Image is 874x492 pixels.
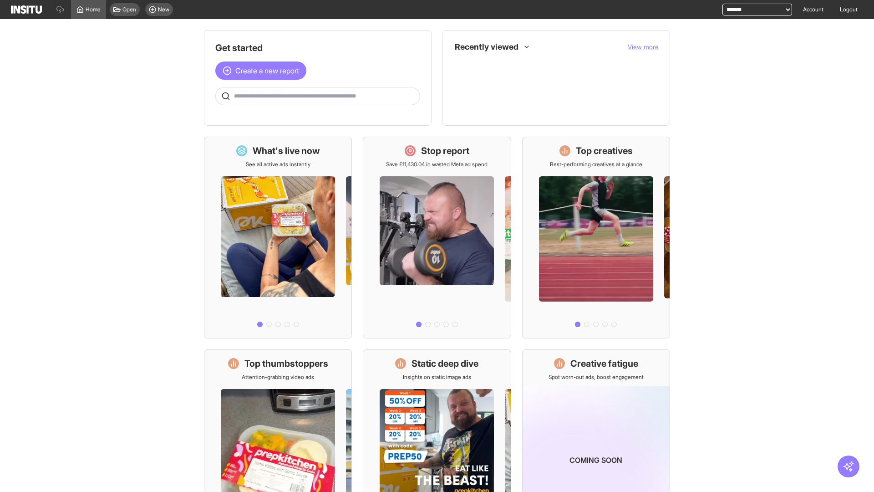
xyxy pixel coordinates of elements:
button: View more [628,42,659,51]
p: Attention-grabbing video ads [242,374,314,381]
p: See all active ads instantly [246,161,310,168]
h1: Top creatives [576,144,633,157]
button: Create a new report [215,61,306,80]
span: Home [86,6,101,13]
h1: Top thumbstoppers [244,357,328,370]
span: Create a new report [235,65,299,76]
span: View more [628,43,659,51]
a: What's live nowSee all active ads instantly [204,137,352,338]
h1: Get started [215,41,420,54]
img: Logo [11,5,42,14]
h1: Stop report [421,144,469,157]
span: Open [122,6,136,13]
h1: What's live now [253,144,320,157]
p: Save £11,430.04 in wasted Meta ad spend [386,161,488,168]
span: New [158,6,169,13]
p: Insights on static image ads [403,374,471,381]
a: Top creativesBest-performing creatives at a glance [522,137,670,338]
p: Best-performing creatives at a glance [550,161,642,168]
h1: Static deep dive [412,357,478,370]
a: Stop reportSave £11,430.04 in wasted Meta ad spend [363,137,511,338]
